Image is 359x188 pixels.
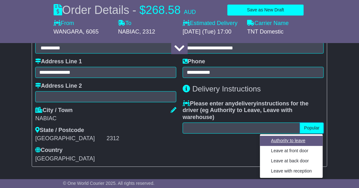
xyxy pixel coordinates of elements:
label: From [54,20,74,27]
label: Phone [183,58,205,65]
div: [DATE] (Tue) 17:00 [183,28,241,35]
label: To [118,20,131,27]
label: Address Line 2 [35,83,82,90]
span: delivery [235,100,257,107]
div: 2312 [107,135,176,142]
button: Save as New Draft [227,4,304,16]
div: TNT Domestic [247,28,306,35]
label: Please enter any instructions for the driver ( ) [183,100,324,121]
div: NABIAC [35,115,176,122]
label: City / Town [35,107,73,114]
span: 268.58 [146,3,181,16]
a: Authority to leave [265,136,318,145]
a: Leave with reception [265,167,318,175]
label: Address Line 1 [35,58,82,65]
span: eg Authority to Leave, Leave with warehouse [183,107,292,120]
div: [GEOGRAPHIC_DATA] [35,135,105,142]
span: AUD [184,9,196,15]
button: Popular [300,122,323,134]
a: Leave at front door [265,147,318,155]
span: , 2312 [139,28,155,35]
span: WANGARA [54,28,83,35]
span: $ [140,3,146,16]
a: Leave at back door [265,157,318,165]
span: [GEOGRAPHIC_DATA] [35,155,95,162]
span: © One World Courier 2025. All rights reserved. [63,181,155,186]
span: Delivery Instructions [193,85,261,93]
label: Estimated Delivery [183,20,241,27]
div: Order Details - [54,3,196,17]
span: , 6065 [83,28,99,35]
label: Carrier Name [247,20,289,27]
label: Country [35,147,62,154]
span: NABIAC [118,28,139,35]
label: State / Postcode [35,127,84,134]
